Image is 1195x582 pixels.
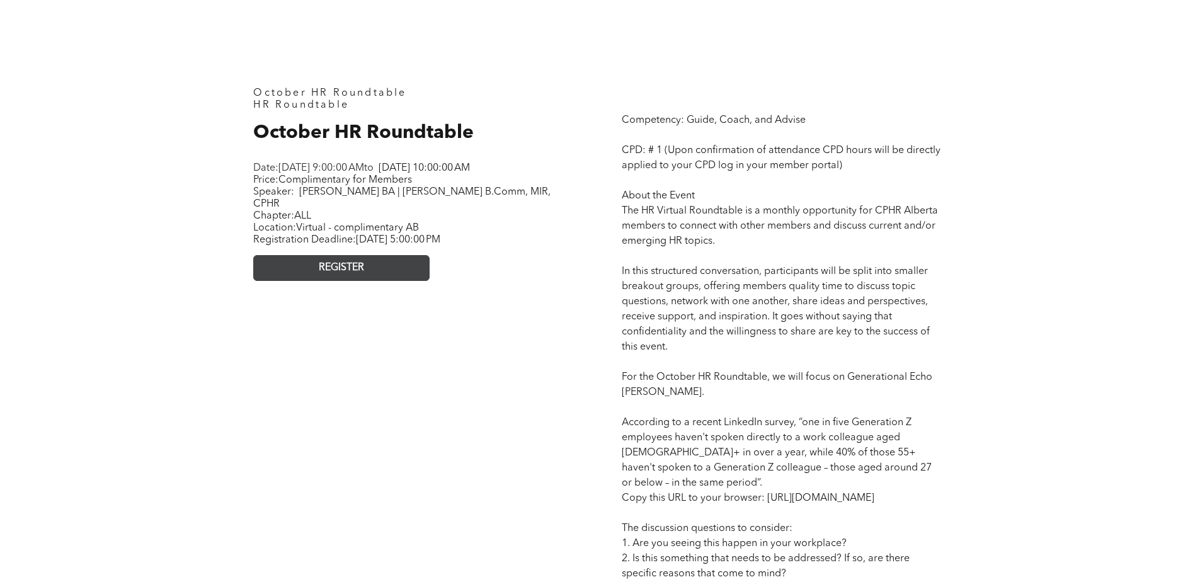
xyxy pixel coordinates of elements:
span: [DATE] 5:00:00 PM [356,235,440,245]
span: ALL [294,211,311,221]
span: Complimentary for Members [278,175,412,185]
span: Location: Registration Deadline: [253,223,440,245]
span: [DATE] 9:00:00 AM [278,163,364,173]
span: October HR Roundtable [253,123,474,142]
span: Speaker: [253,187,294,197]
span: Date: to [253,163,374,173]
span: Virtual - complimentary AB [296,223,419,233]
span: Price: [253,175,412,185]
span: [DATE] 10:00:00 AM [379,163,470,173]
a: REGISTER [253,255,430,281]
span: REGISTER [319,262,364,274]
span: October HR Roundtable [253,88,406,98]
span: Chapter: [253,211,311,221]
span: HR Roundtable [253,100,349,110]
span: [PERSON_NAME] BA | [PERSON_NAME] B.Comm, MIR, CPHR [253,187,551,209]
